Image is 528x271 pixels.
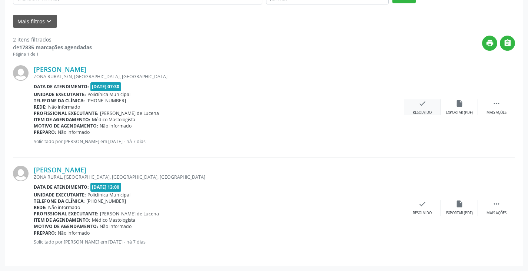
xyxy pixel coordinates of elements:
div: de [13,43,92,51]
span: [PERSON_NAME] de Lucena [100,110,159,116]
i: insert_drive_file [455,200,464,208]
b: Preparo: [34,129,56,135]
b: Unidade executante: [34,91,86,98]
span: Policlínica Municipal [87,91,130,98]
b: Motivo de agendamento: [34,123,98,129]
strong: 17835 marcações agendadas [19,44,92,51]
span: Não informado [100,223,132,229]
div: Resolvido [413,211,432,216]
b: Unidade executante: [34,192,86,198]
p: Solicitado por [PERSON_NAME] em [DATE] - há 7 dias [34,138,404,145]
b: Rede: [34,104,47,110]
span: Não informado [58,129,90,135]
span: Não informado [58,230,90,236]
img: img [13,166,29,181]
i: insert_drive_file [455,99,464,108]
div: ZONA RURAL, [GEOGRAPHIC_DATA], [GEOGRAPHIC_DATA], [GEOGRAPHIC_DATA] [34,174,404,180]
div: 2 itens filtrados [13,36,92,43]
b: Item de agendamento: [34,116,90,123]
img: img [13,65,29,81]
b: Data de atendimento: [34,83,89,90]
div: Mais ações [487,211,507,216]
b: Telefone da clínica: [34,198,85,204]
i:  [492,200,501,208]
b: Profissional executante: [34,211,99,217]
a: [PERSON_NAME] [34,166,86,174]
b: Preparo: [34,230,56,236]
i: keyboard_arrow_down [45,17,53,26]
i: print [486,39,494,47]
span: [PERSON_NAME] de Lucena [100,211,159,217]
button: Mais filtroskeyboard_arrow_down [13,15,57,28]
button:  [500,36,515,51]
button: print [482,36,497,51]
div: Exportar (PDF) [446,211,473,216]
span: Médico Mastologista [92,116,135,123]
i: check [418,200,426,208]
div: Exportar (PDF) [446,110,473,115]
div: Mais ações [487,110,507,115]
b: Telefone da clínica: [34,98,85,104]
span: [DATE] 07:30 [90,82,122,91]
span: Não informado [48,104,80,110]
a: [PERSON_NAME] [34,65,86,73]
span: [PHONE_NUMBER] [86,198,126,204]
div: Resolvido [413,110,432,115]
i:  [504,39,512,47]
i: check [418,99,426,108]
i:  [492,99,501,108]
b: Item de agendamento: [34,217,90,223]
span: Policlínica Municipal [87,192,130,198]
span: Não informado [48,204,80,211]
b: Motivo de agendamento: [34,223,98,229]
span: [PHONE_NUMBER] [86,98,126,104]
span: Não informado [100,123,132,129]
div: Página 1 de 1 [13,51,92,57]
span: Médico Mastologista [92,217,135,223]
p: Solicitado por [PERSON_NAME] em [DATE] - há 7 dias [34,239,404,245]
b: Rede: [34,204,47,211]
b: Data de atendimento: [34,184,89,190]
b: Profissional executante: [34,110,99,116]
div: ZONA RURAL, S/N, [GEOGRAPHIC_DATA], [GEOGRAPHIC_DATA] [34,73,404,80]
span: [DATE] 13:00 [90,183,122,191]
